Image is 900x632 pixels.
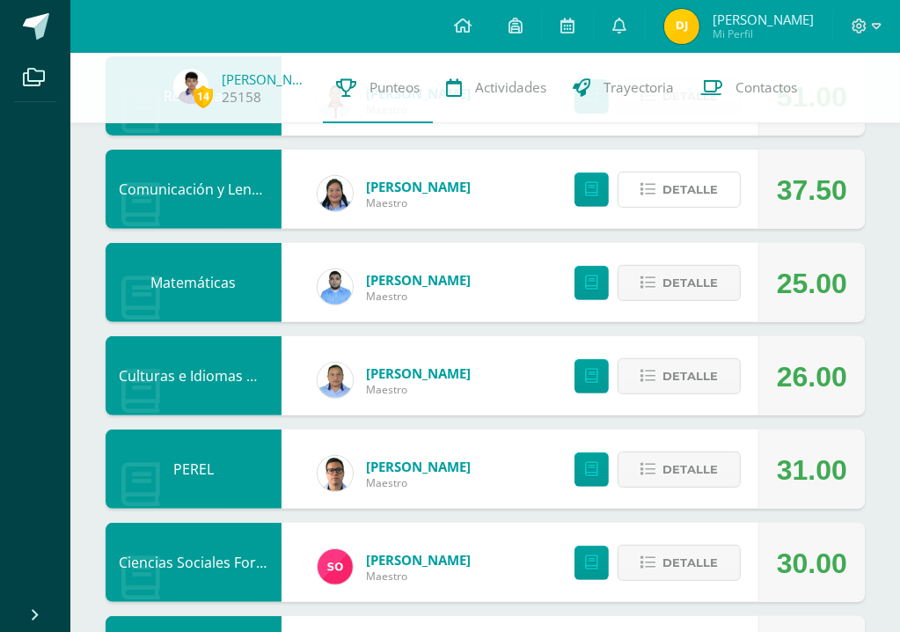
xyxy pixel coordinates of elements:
[777,244,847,323] div: 25.00
[560,53,687,123] a: Trayectoria
[318,549,353,584] img: f209912025eb4cc0063bd43b7a978690.png
[366,569,471,584] span: Maestro
[366,551,471,569] a: [PERSON_NAME]
[366,271,471,289] a: [PERSON_NAME]
[318,363,353,398] img: 58211983430390fd978f7a65ba7f1128.png
[777,151,847,230] div: 37.50
[713,11,814,28] span: [PERSON_NAME]
[323,53,433,123] a: Punteos
[662,360,718,393] span: Detalle
[433,53,560,123] a: Actividades
[618,265,741,301] button: Detalle
[475,78,546,97] span: Actividades
[618,452,741,488] button: Detalle
[687,53,810,123] a: Contactos
[106,243,282,322] div: Matemáticas
[662,173,718,206] span: Detalle
[173,69,209,104] img: 3c3f00508388e98d489988467957aa19.png
[318,176,353,211] img: 8a517a26fde2b7d9032ce51f9264dd8d.png
[194,85,213,107] span: 14
[713,26,814,41] span: Mi Perfil
[604,78,674,97] span: Trayectoria
[106,336,282,415] div: Culturas e Idiomas Mayas Garífuna o Xinca
[366,364,471,382] a: [PERSON_NAME]
[366,178,471,195] a: [PERSON_NAME]
[662,547,718,579] span: Detalle
[618,358,741,394] button: Detalle
[618,172,741,208] button: Detalle
[222,70,310,88] a: [PERSON_NAME]
[777,524,847,603] div: 30.00
[777,430,847,510] div: 31.00
[222,88,261,107] a: 25158
[366,382,471,397] span: Maestro
[662,267,718,299] span: Detalle
[318,456,353,491] img: 7b62136f9b4858312d6e1286188a04bf.png
[366,475,471,490] span: Maestro
[664,9,699,44] img: 14fd4ba706473352ca7bccb279fa620b.png
[318,269,353,305] img: 54ea75c2c4af8710d6093b43030d56ea.png
[366,289,471,304] span: Maestro
[777,337,847,416] div: 26.00
[366,458,471,475] a: [PERSON_NAME]
[106,430,282,509] div: PEREL
[366,195,471,210] span: Maestro
[106,150,282,229] div: Comunicación y Lenguaje Idioma Español
[106,523,282,602] div: Ciencias Sociales Formación Ciudadana e Interculturalidad
[370,78,420,97] span: Punteos
[618,545,741,581] button: Detalle
[735,78,797,97] span: Contactos
[662,453,718,486] span: Detalle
